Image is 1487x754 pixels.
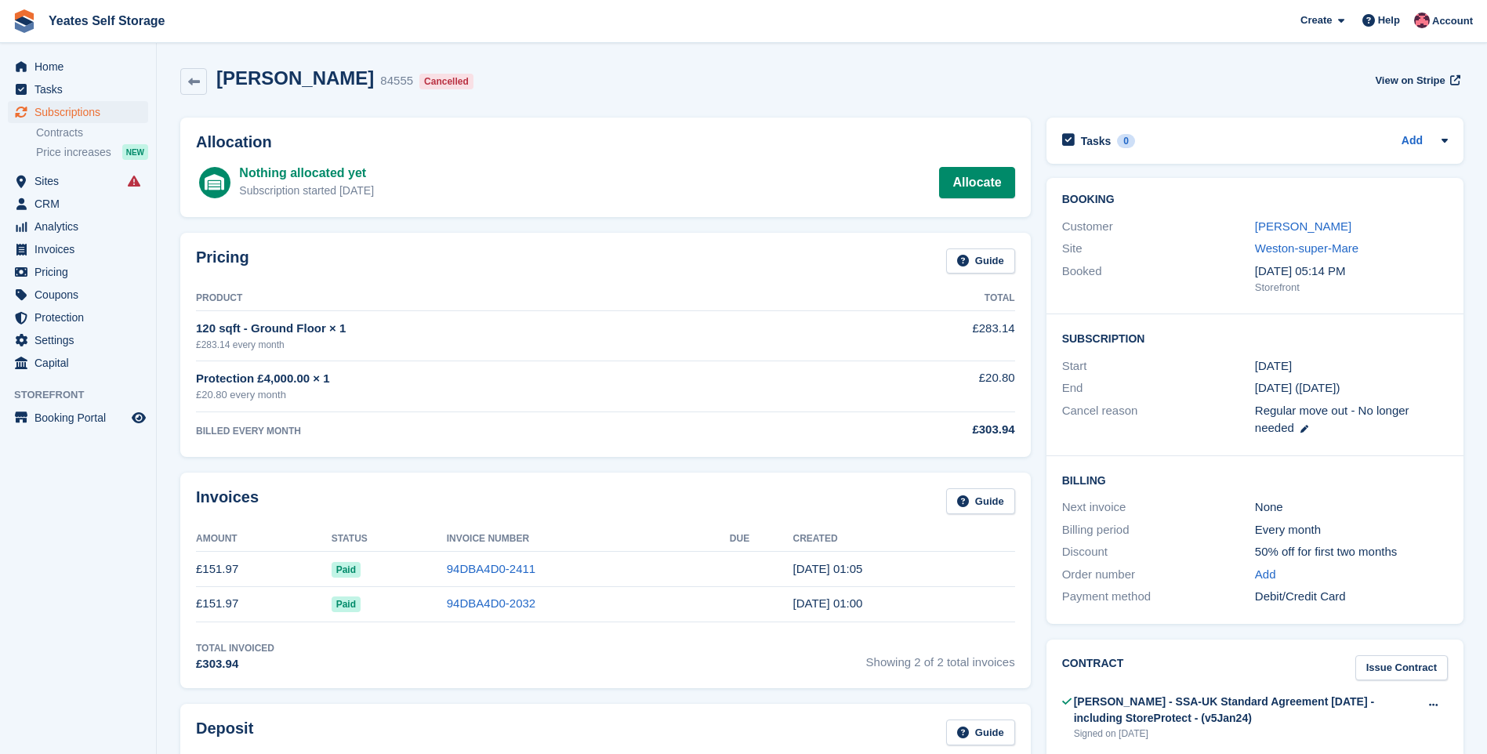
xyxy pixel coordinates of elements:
[1255,381,1340,394] span: [DATE] ([DATE])
[1255,521,1448,539] div: Every month
[1378,13,1400,28] span: Help
[1255,498,1448,517] div: None
[196,133,1015,151] h2: Allocation
[34,78,129,100] span: Tasks
[34,284,129,306] span: Coupons
[8,306,148,328] a: menu
[8,101,148,123] a: menu
[793,527,1015,552] th: Created
[1081,134,1112,148] h2: Tasks
[196,424,834,438] div: BILLED EVERY MONTH
[1432,13,1473,29] span: Account
[793,562,863,575] time: 2025-08-04 00:05:12 UTC
[1255,241,1358,255] a: Weston-super-Mare
[1074,694,1419,727] div: [PERSON_NAME] - SSA-UK Standard Agreement [DATE] - including StoreProtect - (v5Jan24)
[1255,280,1448,295] div: Storefront
[447,596,535,610] a: 94DBA4D0-2032
[128,175,140,187] i: Smart entry sync failures have occurred
[866,641,1015,673] span: Showing 2 of 2 total invoices
[946,488,1015,514] a: Guide
[1255,404,1409,435] span: Regular move out - No longer needed
[1062,472,1448,488] h2: Billing
[36,143,148,161] a: Price increases NEW
[1062,357,1255,375] div: Start
[8,407,148,429] a: menu
[1062,194,1448,206] h2: Booking
[196,387,834,403] div: £20.80 every month
[196,527,332,552] th: Amount
[1062,330,1448,346] h2: Subscription
[1062,543,1255,561] div: Discount
[34,216,129,237] span: Analytics
[216,67,374,89] h2: [PERSON_NAME]
[1074,727,1419,741] div: Signed on [DATE]
[34,193,129,215] span: CRM
[34,261,129,283] span: Pricing
[332,596,361,612] span: Paid
[1062,240,1255,258] div: Site
[239,183,374,199] div: Subscription started [DATE]
[834,361,1015,411] td: £20.80
[8,238,148,260] a: menu
[196,248,249,274] h2: Pricing
[939,167,1014,198] a: Allocate
[834,421,1015,439] div: £303.94
[196,320,834,338] div: 120 sqft - Ground Floor × 1
[332,562,361,578] span: Paid
[196,370,834,388] div: Protection £4,000.00 × 1
[34,56,129,78] span: Home
[14,387,156,403] span: Storefront
[8,56,148,78] a: menu
[8,193,148,215] a: menu
[196,552,332,587] td: £151.97
[196,488,259,514] h2: Invoices
[36,145,111,160] span: Price increases
[1300,13,1332,28] span: Create
[419,74,473,89] div: Cancelled
[196,286,834,311] th: Product
[1062,521,1255,539] div: Billing period
[196,586,332,622] td: £151.97
[1375,73,1445,89] span: View on Stripe
[447,562,535,575] a: 94DBA4D0-2411
[1255,357,1292,375] time: 2025-07-04 00:00:00 UTC
[8,352,148,374] a: menu
[1255,543,1448,561] div: 50% off for first two months
[196,720,253,745] h2: Deposit
[793,596,863,610] time: 2025-07-04 00:00:44 UTC
[8,329,148,351] a: menu
[34,306,129,328] span: Protection
[380,72,413,90] div: 84555
[1255,566,1276,584] a: Add
[42,8,172,34] a: Yeates Self Storage
[1255,263,1448,281] div: [DATE] 05:14 PM
[946,720,1015,745] a: Guide
[1062,566,1255,584] div: Order number
[34,329,129,351] span: Settings
[34,238,129,260] span: Invoices
[1062,402,1255,437] div: Cancel reason
[1402,132,1423,150] a: Add
[1255,219,1351,233] a: [PERSON_NAME]
[1062,588,1255,606] div: Payment method
[834,311,1015,361] td: £283.14
[1255,588,1448,606] div: Debit/Credit Card
[36,125,148,140] a: Contracts
[34,352,129,374] span: Capital
[1369,67,1463,93] a: View on Stripe
[1062,379,1255,397] div: End
[196,655,274,673] div: £303.94
[196,338,834,352] div: £283.14 every month
[1355,655,1448,681] a: Issue Contract
[34,101,129,123] span: Subscriptions
[1062,263,1255,295] div: Booked
[730,527,793,552] th: Due
[447,527,730,552] th: Invoice Number
[946,248,1015,274] a: Guide
[196,641,274,655] div: Total Invoiced
[34,407,129,429] span: Booking Portal
[1062,655,1124,681] h2: Contract
[1117,134,1135,148] div: 0
[122,144,148,160] div: NEW
[8,216,148,237] a: menu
